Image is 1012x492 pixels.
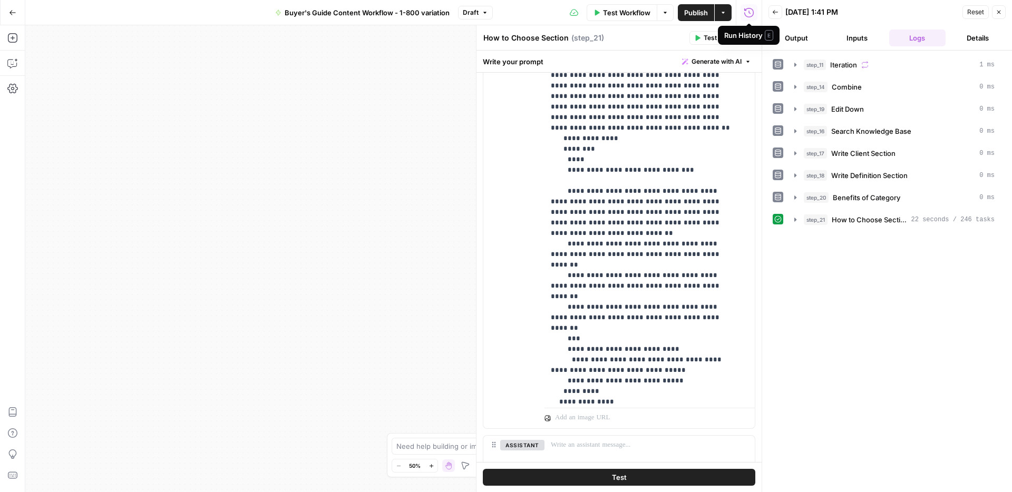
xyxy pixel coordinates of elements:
[804,126,827,136] span: step_16
[788,145,1001,162] button: 0 ms
[476,51,762,72] div: Write your prompt
[704,33,717,43] span: Test
[612,472,627,483] span: Test
[804,104,827,114] span: step_19
[463,8,479,17] span: Draft
[603,7,650,18] span: Test Workflow
[458,6,493,19] button: Draft
[979,193,995,202] span: 0 ms
[285,7,450,18] span: Buyer's Guide Content Workflow - 1-800 variation
[979,126,995,136] span: 0 ms
[788,78,1001,95] button: 0 ms
[483,33,569,43] textarea: How to Choose Section
[500,440,544,450] button: assistant
[788,211,1001,228] button: 22 seconds / 246 tasks
[788,123,1001,140] button: 0 ms
[788,189,1001,206] button: 0 ms
[979,82,995,92] span: 0 ms
[831,104,864,114] span: Edit Down
[587,4,657,21] button: Test Workflow
[678,55,755,68] button: Generate with AI
[788,167,1001,184] button: 0 ms
[678,4,714,21] button: Publish
[962,5,989,19] button: Reset
[483,469,755,486] button: Test
[804,170,827,181] span: step_18
[692,57,742,66] span: Generate with AI
[804,214,828,225] span: step_21
[950,29,1006,46] button: Details
[979,104,995,114] span: 0 ms
[765,30,773,41] span: E
[804,60,826,70] span: step_11
[889,29,946,46] button: Logs
[804,82,828,92] span: step_14
[831,170,908,181] span: Write Definition Section
[911,215,995,224] span: 22 seconds / 246 tasks
[684,7,708,18] span: Publish
[979,171,995,180] span: 0 ms
[831,148,896,159] span: Write Client Section
[724,30,773,41] div: Run History
[788,56,1001,73] button: 1 ms
[269,4,456,21] button: Buyer's Guide Content Workflow - 1-800 variation
[788,101,1001,117] button: 0 ms
[571,33,604,43] span: ( step_21 )
[830,60,857,70] span: Iteration
[831,126,911,136] span: Search Knowledge Base
[804,192,829,203] span: step_20
[804,148,827,159] span: step_17
[409,461,421,470] span: 50%
[979,149,995,158] span: 0 ms
[689,31,722,45] button: Test
[832,82,862,92] span: Combine
[979,60,995,70] span: 1 ms
[833,192,900,203] span: Benefits of Category
[832,214,907,225] span: How to Choose Section
[967,7,984,17] span: Reset
[829,29,885,46] button: Inputs
[768,29,825,46] button: Output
